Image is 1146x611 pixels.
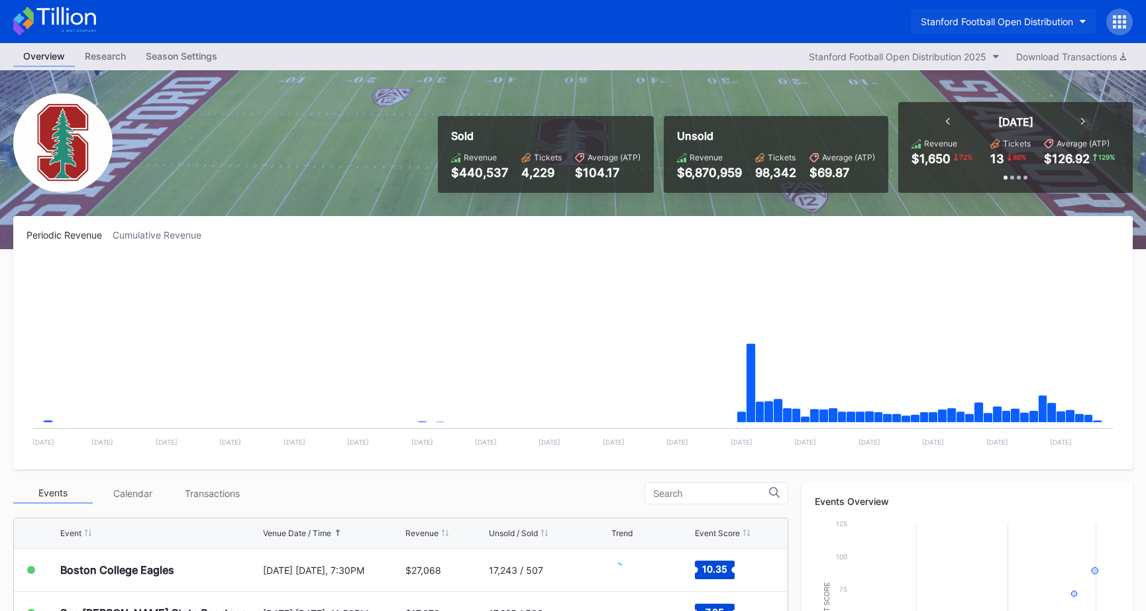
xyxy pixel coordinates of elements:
[60,563,174,577] div: Boston College Eagles
[1012,152,1027,162] div: 88 %
[666,438,688,446] text: [DATE]
[534,152,562,162] div: Tickets
[731,438,753,446] text: [DATE]
[13,93,113,193] img: Stanford_Football_Secondary.png
[156,438,178,446] text: [DATE]
[809,166,875,180] div: $69.87
[924,139,957,148] div: Revenue
[172,483,252,504] div: Transactions
[653,488,769,499] input: Search
[405,528,439,538] div: Revenue
[822,152,875,162] div: Average (ATP)
[836,553,847,561] text: 100
[809,51,986,62] div: Stanford Football Open Distribution 2025
[136,46,227,67] a: Season Settings
[113,229,212,241] div: Cumulative Revenue
[836,520,847,528] text: 125
[451,166,508,180] div: $440,537
[263,528,331,538] div: Venue Date / Time
[405,565,441,576] div: $27,068
[451,129,641,142] div: Sold
[990,152,1004,166] div: 13
[611,528,633,538] div: Trend
[136,46,227,66] div: Season Settings
[489,528,538,538] div: Unsold / Sold
[677,166,742,180] div: $6,870,959
[575,166,641,180] div: $104.17
[32,438,54,446] text: [DATE]
[464,152,497,162] div: Revenue
[219,438,241,446] text: [DATE]
[1016,51,1126,62] div: Download Transactions
[922,438,944,446] text: [DATE]
[794,438,816,446] text: [DATE]
[489,565,543,576] div: 17,243 / 507
[911,9,1096,34] button: Stanford Football Open Distribution
[921,16,1073,27] div: Stanford Football Open Distribution
[1057,139,1110,148] div: Average (ATP)
[263,565,403,576] div: [DATE] [DATE], 7:30PM
[912,152,951,166] div: $1,650
[284,438,305,446] text: [DATE]
[75,46,136,66] div: Research
[768,152,796,162] div: Tickets
[13,46,75,67] a: Overview
[1097,152,1116,162] div: 129 %
[603,438,625,446] text: [DATE]
[93,483,172,504] div: Calendar
[815,496,1120,507] div: Events Overview
[695,528,740,538] div: Event Score
[755,166,796,180] div: 98,342
[347,438,369,446] text: [DATE]
[588,152,641,162] div: Average (ATP)
[91,438,113,446] text: [DATE]
[1003,139,1031,148] div: Tickets
[521,166,562,180] div: 4,229
[475,438,497,446] text: [DATE]
[611,553,651,586] svg: Chart title
[859,438,880,446] text: [DATE]
[26,257,1120,456] svg: Chart title
[26,229,113,241] div: Periodic Revenue
[1010,48,1133,66] button: Download Transactions
[1044,152,1090,166] div: $126.92
[75,46,136,67] a: Research
[958,152,974,162] div: 72 %
[690,152,723,162] div: Revenue
[411,438,433,446] text: [DATE]
[539,438,560,446] text: [DATE]
[839,585,847,593] text: 75
[677,129,875,142] div: Unsold
[998,115,1033,129] div: [DATE]
[1050,438,1072,446] text: [DATE]
[60,528,81,538] div: Event
[986,438,1008,446] text: [DATE]
[802,48,1006,66] button: Stanford Football Open Distribution 2025
[702,563,727,575] text: 10.35
[13,483,93,504] div: Events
